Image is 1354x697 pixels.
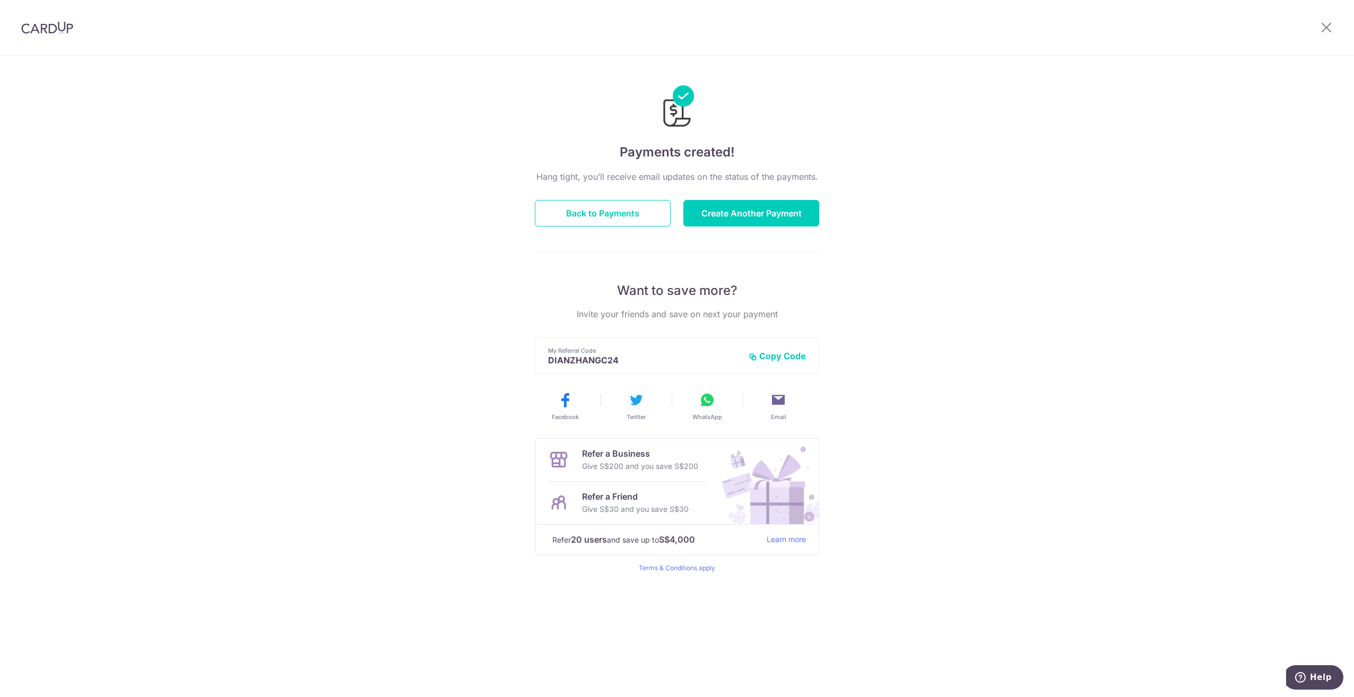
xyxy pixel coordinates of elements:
[552,413,579,421] span: Facebook
[582,503,689,516] p: Give S$30 and you save S$30
[535,308,819,320] p: Invite your friends and save on next your payment
[627,413,646,421] span: Twitter
[535,170,819,183] p: Hang tight, you’ll receive email updates on the status of the payments.
[535,143,819,162] h4: Payments created!
[548,355,740,365] p: DIANZHANGC24
[535,282,819,299] p: Want to save more?
[660,85,694,130] img: Payments
[692,413,722,421] span: WhatsApp
[1286,665,1343,692] iframe: Opens a widget where you can find more information
[582,447,698,460] p: Refer a Business
[21,21,73,34] img: CardUp
[571,533,607,546] strong: 20 users
[548,346,740,355] p: My Referral Code
[552,533,758,546] p: Refer and save up to
[659,533,695,546] strong: S$4,000
[582,460,698,473] p: Give S$200 and you save S$200
[749,351,806,361] button: Copy Code
[535,200,671,226] button: Back to Payments
[747,391,810,421] button: Email
[711,439,819,524] img: Refer
[771,413,786,421] span: Email
[767,533,806,546] a: Learn more
[683,200,819,226] button: Create Another Payment
[534,391,596,421] button: Facebook
[639,564,715,572] a: Terms & Conditions apply
[582,490,689,503] p: Refer a Friend
[676,391,739,421] button: WhatsApp
[605,391,667,421] button: Twitter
